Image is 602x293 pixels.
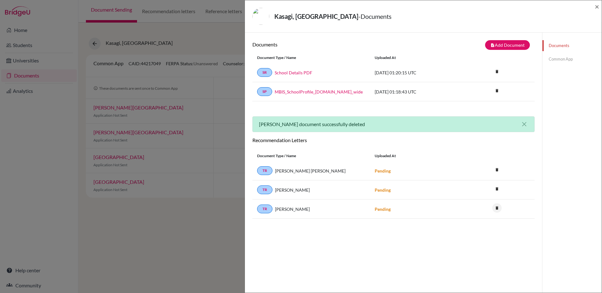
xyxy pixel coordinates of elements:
a: delete [492,68,502,76]
span: × [595,2,599,11]
a: Common App [542,54,602,65]
a: TR [257,205,272,213]
h6: Documents [252,41,393,47]
button: note_addAdd Document [485,40,530,50]
a: delete [492,204,502,213]
i: delete [492,165,502,174]
div: Document Type / Name [252,153,370,159]
div: [DATE] 01:18:43 UTC [370,88,464,95]
strong: Pending [375,187,391,193]
button: Close [595,3,599,10]
div: Uploaded at [370,55,464,61]
span: [PERSON_NAME] [275,206,310,212]
div: [DATE] 01:20:15 UTC [370,69,464,76]
button: close [520,120,528,128]
a: Documents [542,40,602,51]
a: delete [492,185,502,194]
a: TR [257,166,272,175]
a: TR [257,185,272,194]
div: Uploaded at [370,153,464,159]
i: note_add [490,43,495,47]
span: [PERSON_NAME] [PERSON_NAME] [275,168,346,174]
i: delete [492,86,502,95]
span: [PERSON_NAME] [275,187,310,193]
a: SP [257,87,272,96]
strong: Pending [375,168,391,173]
a: delete [492,87,502,95]
h6: Recommendation Letters [252,137,535,143]
i: delete [492,184,502,194]
strong: Pending [375,206,391,212]
strong: Kasagi, [GEOGRAPHIC_DATA] [274,13,358,20]
i: delete [492,67,502,76]
i: delete [492,203,502,213]
a: delete [492,166,502,174]
span: - Documents [358,13,392,20]
a: School Details PDF [275,69,312,76]
div: [PERSON_NAME] document successfully deleted [252,116,535,132]
a: MBIS_SchoolProfile_[DOMAIN_NAME]_wide [275,88,363,95]
div: Document Type / Name [252,55,370,61]
a: SR [257,68,272,77]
